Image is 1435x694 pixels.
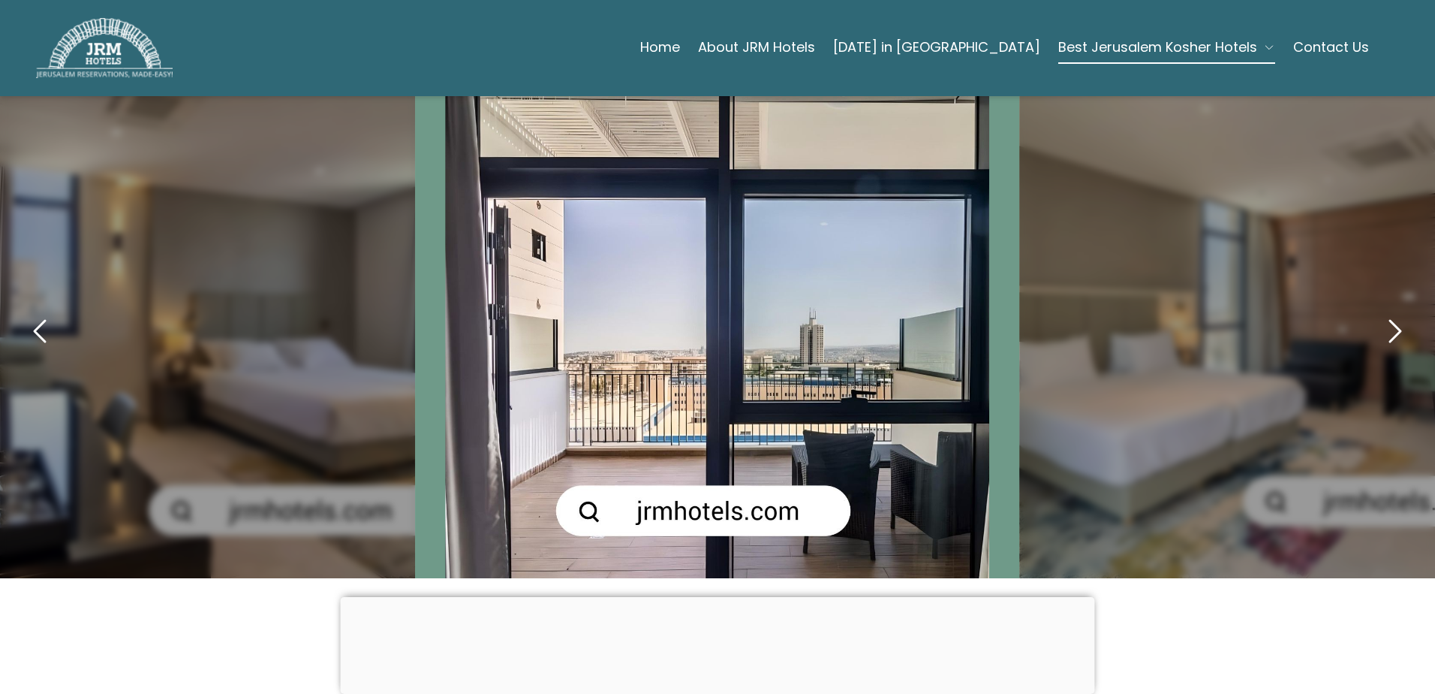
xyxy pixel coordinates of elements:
button: Best Jerusalem Kosher Hotels [1058,32,1275,62]
a: [DATE] in [GEOGRAPHIC_DATA] [833,32,1040,62]
a: About JRM Hotels [698,32,815,62]
a: Contact Us [1293,32,1369,62]
img: JRM Hotels [36,18,173,78]
a: Home [640,32,680,62]
span: Best Jerusalem Kosher Hotels [1058,37,1257,58]
button: previous [15,306,66,357]
button: next [1369,306,1420,357]
iframe: Advertisement [341,597,1095,690]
